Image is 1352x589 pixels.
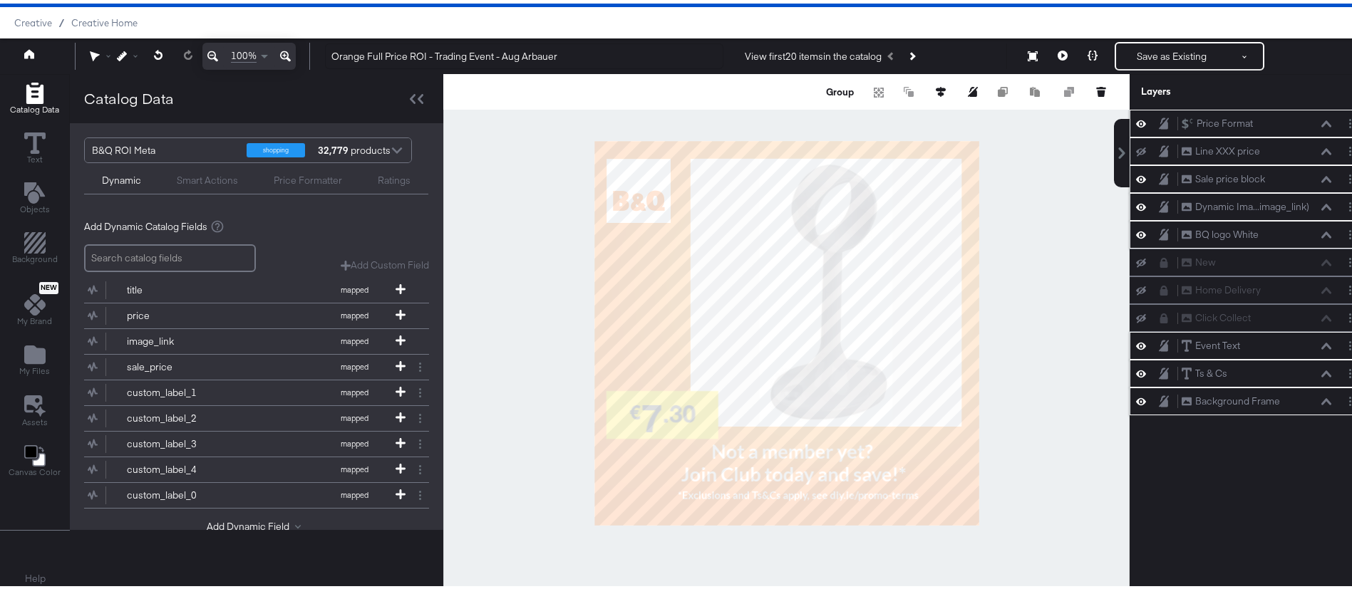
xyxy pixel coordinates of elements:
[127,382,230,396] div: custom_label_1
[127,434,230,447] div: custom_label_3
[92,135,236,159] div: B&Q ROI Meta
[84,377,429,402] div: custom_label_1mapped
[11,338,58,378] button: Add Files
[84,454,411,479] button: custom_label_4mapped
[84,454,429,479] div: custom_label_4mapped
[316,135,351,159] strong: 32,779
[84,402,429,427] div: custom_label_2mapped
[22,413,48,424] span: Assets
[84,300,411,325] button: pricemapped
[315,435,393,445] span: mapped
[1197,113,1253,127] div: Price Format
[127,485,230,499] div: custom_label_0
[14,14,52,25] span: Creative
[341,255,429,269] button: Add Custom Field
[315,307,393,317] span: mapped
[16,125,54,166] button: Text
[315,461,393,471] span: mapped
[84,377,411,402] button: custom_label_1mapped
[824,81,856,95] button: Group
[52,14,71,25] span: /
[84,85,174,105] div: Catalog Data
[1,75,68,116] button: Add Rectangle
[127,306,230,319] div: price
[1195,363,1227,377] div: Ts & Cs
[127,331,230,345] div: image_link
[1181,196,1310,211] button: Dynamic Ima...image_link)
[1195,169,1265,182] div: Sale price block
[1116,40,1227,66] button: Save as Existing
[315,333,393,343] span: mapped
[315,384,393,394] span: mapped
[1181,390,1281,405] button: Background Frame
[71,14,138,25] a: Creative Home
[315,486,393,496] span: mapped
[84,274,411,299] button: titlemapped
[19,362,50,373] span: My Files
[9,463,61,474] span: Canvas Color
[84,351,411,376] button: sale_pricemapped
[315,410,393,419] span: mapped
[84,479,429,504] div: custom_label_0mapped
[902,40,922,66] button: Next Product
[84,479,411,504] button: custom_label_0mapped
[15,563,56,588] button: Help
[315,281,393,291] span: mapped
[11,175,58,216] button: Add Text
[1181,113,1254,127] button: Price Format
[1195,197,1309,210] div: Dynamic Ima...image_link)
[177,170,238,184] div: Smart Actions
[1181,140,1261,155] button: Line XXX price
[1195,391,1280,405] div: Background Frame
[84,241,256,269] input: Search catalog fields
[127,408,230,422] div: custom_label_2
[12,250,58,261] span: Background
[17,312,52,323] span: My Brand
[207,516,306,530] button: Add Dynamic Field
[39,280,58,289] span: New
[9,276,61,328] button: NewMy Brand
[1195,224,1259,238] div: BQ logo White
[315,358,393,368] span: mapped
[378,170,411,184] div: Ratings
[84,325,429,350] div: image_linkmapped
[20,200,50,212] span: Objects
[84,217,207,230] span: Add Dynamic Catalog Fields
[247,140,305,154] div: shopping
[1181,224,1259,239] button: BQ logo White
[127,357,230,370] div: sale_price
[1195,141,1260,155] div: Line XXX price
[84,428,429,453] div: custom_label_3mapped
[4,226,66,266] button: Add Rectangle
[127,459,230,473] div: custom_label_4
[84,300,429,325] div: pricemapped
[102,170,141,184] div: Dynamic
[25,568,46,582] a: Help
[127,280,230,293] div: title
[1141,81,1286,95] div: Layers
[10,100,59,112] span: Catalog Data
[1181,363,1228,377] button: Ts & Cs
[1181,335,1241,350] button: Event Text
[84,274,429,299] div: titlemapped
[231,46,257,59] span: 100%
[274,170,342,184] div: Price Formatter
[14,387,56,429] button: Assets
[84,351,429,376] div: sale_pricemapped
[1181,168,1266,183] button: Sale price block
[84,325,411,350] button: image_linkmapped
[316,135,358,159] div: products
[84,402,411,427] button: custom_label_2mapped
[745,46,882,60] div: View first 20 items in the catalog
[27,150,43,162] span: Text
[84,428,411,453] button: custom_label_3mapped
[1195,335,1240,349] div: Event Text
